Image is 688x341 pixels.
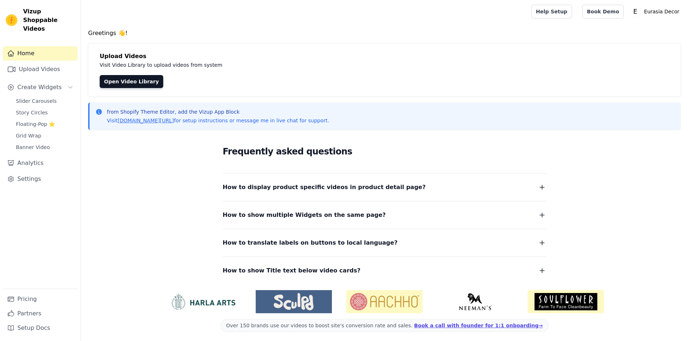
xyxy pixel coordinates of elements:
a: Banner Video [12,142,78,152]
a: [DOMAIN_NAME][URL] [118,118,174,123]
span: How to display product specific videos in product detail page? [223,182,426,192]
a: Settings [3,172,78,186]
text: E [633,8,637,15]
h2: Frequently asked questions [223,144,546,159]
button: Create Widgets [3,80,78,95]
button: How to display product specific videos in product detail page? [223,182,546,192]
p: Visit Video Library to upload videos from system [100,61,423,69]
p: Visit for setup instructions or message me in live chat for support. [107,117,329,124]
span: Vizup Shoppable Videos [23,7,75,33]
a: Home [3,46,78,61]
a: Story Circles [12,108,78,118]
span: Floating-Pop ⭐ [16,121,55,128]
span: How to show multiple Widgets on the same page? [223,210,386,220]
a: Partners [3,306,78,321]
button: E Eurasia Decor [629,5,682,18]
a: Book Demo [582,5,624,18]
p: from Shopify Theme Editor, add the Vizup App Block [107,108,329,115]
span: Story Circles [16,109,48,116]
span: Create Widgets [17,83,62,92]
span: How to translate labels on buttons to local language? [223,238,398,248]
a: Upload Videos [3,62,78,76]
a: Floating-Pop ⭐ [12,119,78,129]
img: HarlaArts [165,293,241,310]
a: Pricing [3,292,78,306]
a: Analytics [3,156,78,170]
button: How to show Title text below video cards? [223,266,546,276]
img: Sculpd US [256,293,332,310]
span: Slider Carousels [16,97,57,105]
a: Open Video Library [100,75,163,88]
p: Eurasia Decor [641,5,682,18]
img: Aachho [346,290,423,313]
h4: Greetings 👋! [88,29,681,38]
a: Slider Carousels [12,96,78,106]
img: Vizup [6,14,17,26]
a: Book a call with founder for 1:1 onboarding [414,323,543,328]
a: Help Setup [531,5,572,18]
a: Grid Wrap [12,131,78,141]
button: How to show multiple Widgets on the same page? [223,210,546,220]
h4: Upload Videos [100,52,669,61]
img: Neeman's [437,293,513,310]
span: Grid Wrap [16,132,41,139]
a: Setup Docs [3,321,78,335]
button: How to translate labels on buttons to local language? [223,238,546,248]
span: How to show Title text below video cards? [223,266,361,276]
span: Banner Video [16,144,50,151]
img: Soulflower [528,290,604,313]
